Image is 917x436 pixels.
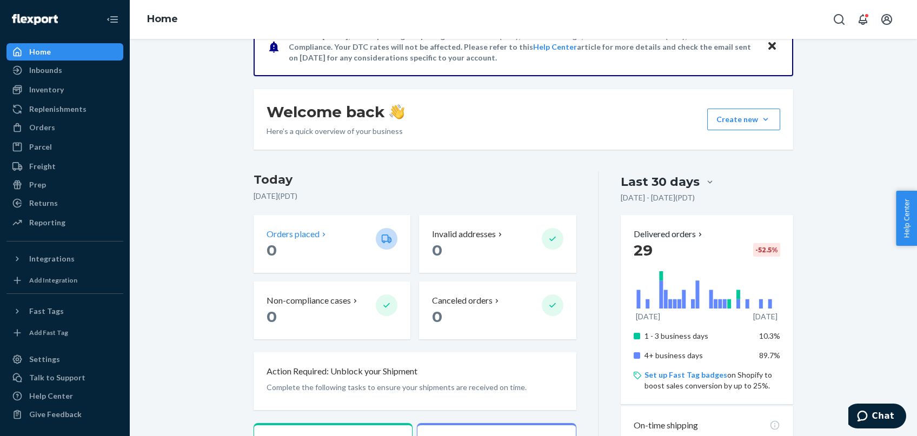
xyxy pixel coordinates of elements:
div: Replenishments [29,104,87,115]
div: Prep [29,179,46,190]
button: Open Search Box [828,9,850,30]
a: Replenishments [6,100,123,118]
a: Prep [6,176,123,193]
a: Home [6,43,123,61]
div: Settings [29,354,60,365]
p: Here’s a quick overview of your business [267,126,404,137]
span: 0 [267,241,277,259]
p: Effective [DATE], we're updating our pricing for Wholesale (B2B), Reserve Storage, Value-Added Se... [289,31,756,63]
a: Orders [6,119,123,136]
a: Help Center [6,387,123,405]
button: Close Navigation [102,9,123,30]
a: Add Integration [6,272,123,289]
div: Returns [29,198,58,209]
img: hand-wave emoji [389,104,404,119]
p: on Shopify to boost sales conversion by up to 25%. [644,370,780,391]
div: Orders [29,122,55,133]
p: Orders placed [267,228,320,240]
button: Open notifications [852,9,874,30]
p: [DATE] [753,311,778,322]
a: Inventory [6,81,123,98]
ol: breadcrumbs [138,4,187,35]
div: Freight [29,161,56,172]
button: Open account menu [876,9,898,30]
a: Reporting [6,214,123,231]
span: 10.3% [759,331,780,340]
p: [DATE] - [DATE] ( PDT ) [621,192,695,203]
button: Give Feedback [6,406,123,423]
p: 4+ business days [644,350,751,361]
p: [DATE] [636,311,660,322]
p: 1 - 3 business days [644,331,751,341]
span: 0 [432,307,442,326]
a: Returns [6,194,123,212]
span: 0 [267,307,277,326]
div: -52.5 % [753,243,780,257]
a: Add Fast Tag [6,324,123,341]
button: Fast Tags [6,303,123,320]
p: Non-compliance cases [267,294,351,307]
div: Home [29,46,51,57]
button: Close [765,39,779,55]
div: Add Fast Tag [29,328,68,337]
button: Canceled orders 0 [419,281,576,339]
p: Complete the following tasks to ensure your shipments are received on time. [267,382,563,393]
img: Flexport logo [12,14,58,25]
div: Help Center [29,391,73,401]
a: Settings [6,351,123,368]
div: Inbounds [29,65,62,76]
a: Inbounds [6,62,123,79]
button: Orders placed 0 [254,215,410,273]
div: Fast Tags [29,306,64,317]
div: Inventory [29,84,64,95]
button: Integrations [6,250,123,267]
div: Parcel [29,142,52,152]
div: Reporting [29,217,65,228]
button: Talk to Support [6,369,123,386]
a: Freight [6,158,123,175]
h1: Welcome back [267,102,404,122]
button: Non-compliance cases 0 [254,281,410,339]
a: Parcel [6,138,123,156]
iframe: Opens a widget where you can chat to one of our agents [848,404,906,431]
p: Invalid addresses [432,228,496,240]
span: 89.7% [759,351,780,360]
p: Action Required: Unblock your Shipment [267,365,417,378]
button: Create new [707,109,780,130]
p: [DATE] ( PDT ) [254,191,576,202]
div: Last 30 days [621,173,700,190]
div: Talk to Support [29,372,85,383]
button: Delivered orders [634,228,705,240]
p: On-time shipping [634,419,698,432]
a: Set up Fast Tag badges [644,370,727,379]
a: Home [147,13,178,25]
span: 0 [432,241,442,259]
p: Canceled orders [432,294,493,307]
a: Help Center [533,42,577,51]
button: Help Center [896,191,917,246]
button: Invalid addresses 0 [419,215,576,273]
h3: Today [254,171,576,189]
div: Add Integration [29,276,77,285]
div: Integrations [29,253,75,264]
div: Give Feedback [29,409,82,420]
span: 29 [634,241,653,259]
